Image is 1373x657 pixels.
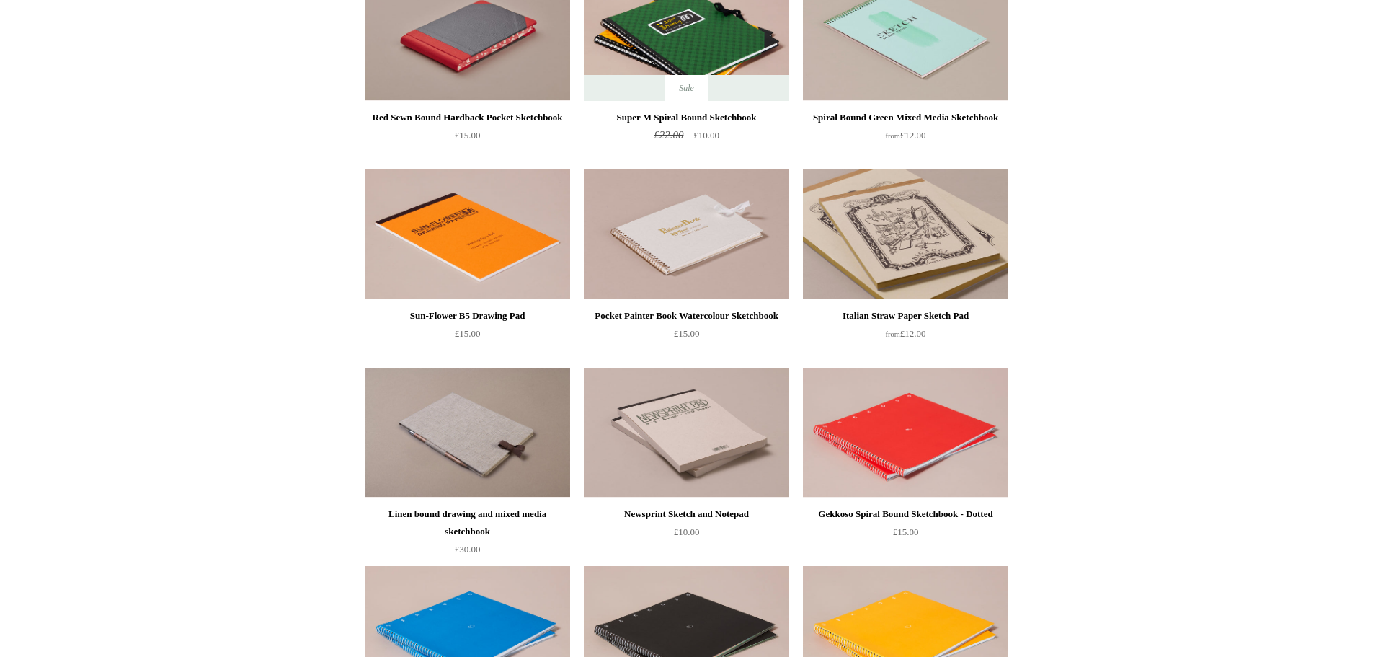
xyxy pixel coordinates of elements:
[803,307,1008,366] a: Italian Straw Paper Sketch Pad from£12.00
[455,328,481,339] span: £15.00
[803,109,1008,168] a: Spiral Bound Green Mixed Media Sketchbook from£12.00
[369,506,566,540] div: Linen bound drawing and mixed media sketchbook
[803,368,1008,498] a: Gekkoso Spiral Bound Sketchbook - Dotted Gekkoso Spiral Bound Sketchbook - Dotted
[693,130,719,141] span: £10.00
[886,130,926,141] span: £12.00
[674,526,700,537] span: £10.00
[893,526,919,537] span: £15.00
[455,130,481,141] span: £15.00
[584,307,788,366] a: Pocket Painter Book Watercolour Sketchbook £15.00
[365,169,570,299] a: Sun-Flower B5 Drawing Pad Sun-Flower B5 Drawing Pad
[584,169,788,299] img: Pocket Painter Book Watercolour Sketchbook
[674,328,700,339] span: £15.00
[803,506,1008,565] a: Gekkoso Spiral Bound Sketchbook - Dotted £15.00
[365,506,570,565] a: Linen bound drawing and mixed media sketchbook £30.00
[803,169,1008,299] a: Italian Straw Paper Sketch Pad Italian Straw Paper Sketch Pad
[807,307,1004,325] div: Italian Straw Paper Sketch Pad
[654,129,683,141] span: £22.00
[584,109,788,168] a: Super M Spiral Bound Sketchbook £22.00 £10.00
[584,368,788,498] a: Newsprint Sketch and Notepad Newsprint Sketch and Notepad
[886,330,900,338] span: from
[803,368,1008,498] img: Gekkoso Spiral Bound Sketchbook - Dotted
[365,368,570,498] a: Linen bound drawing and mixed media sketchbook Linen bound drawing and mixed media sketchbook
[365,368,570,498] img: Linen bound drawing and mixed media sketchbook
[369,307,566,325] div: Sun-Flower B5 Drawing Pad
[886,328,926,339] span: £12.00
[369,109,566,126] div: Red Sewn Bound Hardback Pocket Sketchbook
[365,109,570,168] a: Red Sewn Bound Hardback Pocket Sketchbook £15.00
[807,109,1004,126] div: Spiral Bound Green Mixed Media Sketchbook
[584,368,788,498] img: Newsprint Sketch and Notepad
[665,75,708,101] span: Sale
[587,506,785,523] div: Newsprint Sketch and Notepad
[587,109,785,126] div: Super M Spiral Bound Sketchbook
[803,169,1008,299] img: Italian Straw Paper Sketch Pad
[365,307,570,366] a: Sun-Flower B5 Drawing Pad £15.00
[587,307,785,325] div: Pocket Painter Book Watercolour Sketchbook
[455,544,481,555] span: £30.00
[807,506,1004,523] div: Gekkoso Spiral Bound Sketchbook - Dotted
[365,169,570,299] img: Sun-Flower B5 Drawing Pad
[584,169,788,299] a: Pocket Painter Book Watercolour Sketchbook Pocket Painter Book Watercolour Sketchbook
[584,506,788,565] a: Newsprint Sketch and Notepad £10.00
[886,132,900,140] span: from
